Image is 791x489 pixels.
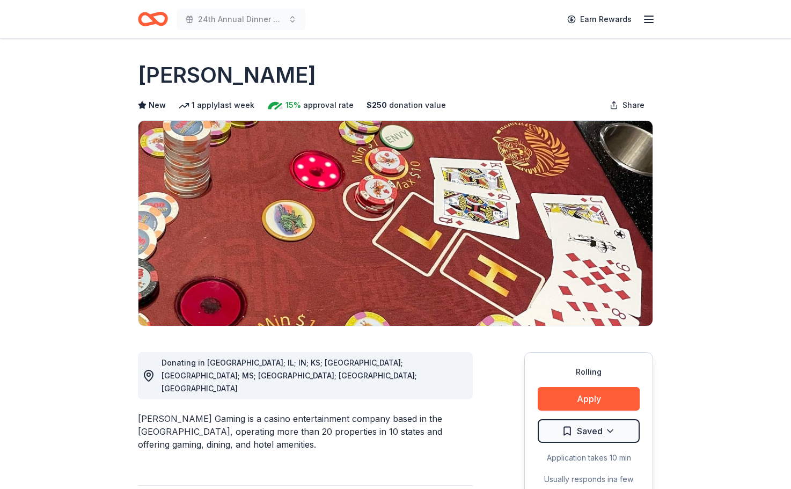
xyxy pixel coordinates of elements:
[285,99,301,112] span: 15%
[601,94,653,116] button: Share
[303,99,354,112] span: approval rate
[538,366,640,378] div: Rolling
[577,424,603,438] span: Saved
[179,99,254,112] div: 1 apply last week
[367,99,387,112] span: $ 250
[162,358,417,393] span: Donating in [GEOGRAPHIC_DATA]; IL; IN; KS; [GEOGRAPHIC_DATA]; [GEOGRAPHIC_DATA]; MS; [GEOGRAPHIC_...
[389,99,446,112] span: donation value
[622,99,644,112] span: Share
[561,10,638,29] a: Earn Rewards
[198,13,284,26] span: 24th Annual Dinner Auction
[149,99,166,112] span: New
[138,412,473,451] div: [PERSON_NAME] Gaming is a casino entertainment company based in the [GEOGRAPHIC_DATA], operating ...
[538,387,640,411] button: Apply
[138,60,316,90] h1: [PERSON_NAME]
[138,6,168,32] a: Home
[177,9,305,30] button: 24th Annual Dinner Auction
[538,419,640,443] button: Saved
[538,451,640,464] div: Application takes 10 min
[138,121,653,326] img: Image for Boyd Gaming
